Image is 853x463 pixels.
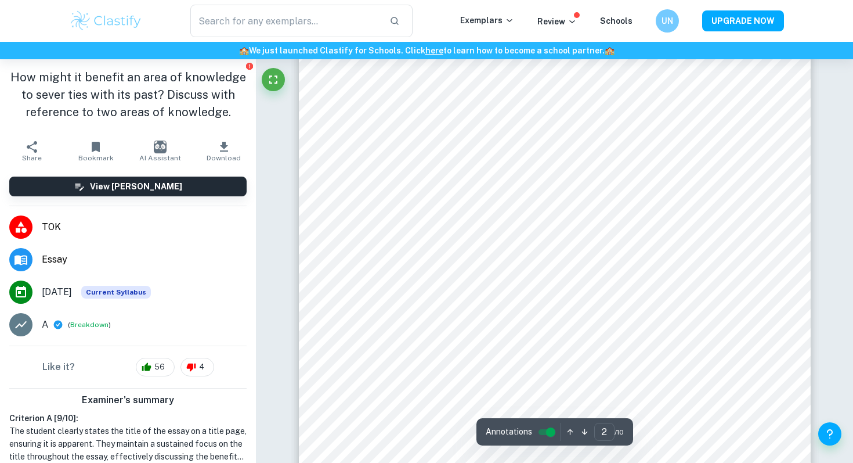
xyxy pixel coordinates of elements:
span: 🏫 [605,46,615,55]
div: This exemplar is based on the current syllabus. Feel free to refer to it for inspiration/ideas wh... [81,286,151,299]
span: AI Assistant [139,154,181,162]
input: Search for any exemplars... [190,5,380,37]
span: Current Syllabus [81,286,151,299]
button: Breakdown [70,320,109,330]
button: UN [656,9,679,33]
h6: Examiner's summary [5,393,251,407]
button: AI Assistant [128,135,192,167]
span: Essay [42,253,247,267]
span: 56 [148,361,171,373]
span: TOK [42,220,247,234]
button: Download [192,135,256,167]
div: 4 [180,358,214,376]
h6: UN [661,15,674,27]
button: View [PERSON_NAME] [9,177,247,196]
span: Bookmark [78,154,114,162]
img: Clastify logo [69,9,143,33]
div: 56 [136,358,175,376]
button: UPGRADE NOW [702,10,784,31]
span: [DATE] [42,285,72,299]
img: AI Assistant [154,141,167,153]
h1: How might it benefit an area of knowledge to sever ties with its past? Discuss with reference to ... [9,69,247,121]
span: Share [22,154,42,162]
h1: The student clearly states the title of the essay on a title page, ensuring it is apparent. They ... [9,425,247,463]
p: Review [537,15,577,28]
a: here [425,46,443,55]
a: Schools [600,16,632,26]
span: ( ) [68,320,111,331]
p: A [42,318,48,332]
h6: We just launched Clastify for Schools. Click to learn how to become a school partner. [2,44,851,57]
span: Download [207,154,241,162]
button: Fullscreen [262,68,285,91]
button: Bookmark [64,135,128,167]
button: Report issue [245,62,254,70]
h6: Like it? [42,360,75,374]
span: 4 [193,361,211,373]
h6: Criterion A [ 9 / 10 ]: [9,412,247,425]
span: / 10 [615,427,624,437]
button: Help and Feedback [818,422,841,446]
span: Annotations [486,426,532,438]
span: 🏫 [239,46,249,55]
h6: View [PERSON_NAME] [90,180,182,193]
p: Exemplars [460,14,514,27]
